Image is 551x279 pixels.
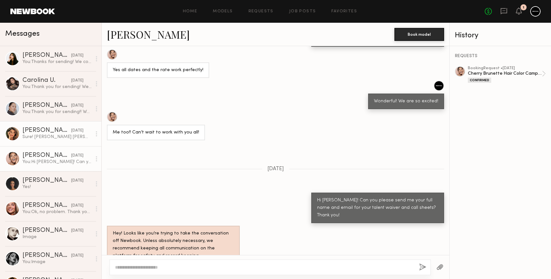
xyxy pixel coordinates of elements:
span: [DATE] [267,166,284,172]
div: [DATE] [71,103,83,109]
div: You: Ok, no problem. Thank you for getting back to us. [22,209,92,215]
div: Me too!! Can’t wait to work with you all! [113,129,199,136]
div: You: Hi [PERSON_NAME]! Can you please send me your full name and email for your talent waiver and... [22,159,92,165]
div: [PERSON_NAME] [22,52,71,59]
div: [DATE] [71,203,83,209]
div: Wonderful! We are so excited! [374,98,438,105]
a: Requests [249,9,274,14]
div: Sure! [PERSON_NAME] [PERSON_NAME][EMAIL_ADDRESS][DOMAIN_NAME] [22,134,92,140]
div: Hey! Looks like you’re trying to take the conversation off Newbook. Unless absolutely necessary, ... [113,230,234,260]
div: [PERSON_NAME] [22,202,71,209]
a: bookingRequest •[DATE]Cherry Brunette Hair Color Campaign - PRAVANAConfirmed [468,66,546,83]
div: You: Thank you for sending!! We completed casting for this shoot, but we will have more castings ... [22,109,92,115]
a: Book model [394,31,444,37]
div: Cherry Brunette Hair Color Campaign - PRAVANA [468,70,542,77]
div: You: Thank you for sending! We already casted for this project, but we will have more campaigns c... [22,84,92,90]
div: [PERSON_NAME] [22,252,71,259]
div: [PERSON_NAME] [22,177,71,184]
div: [DATE] [71,153,83,159]
a: Models [213,9,233,14]
div: [DATE] [71,228,83,234]
div: You: Image [22,259,92,265]
div: History [455,32,546,39]
div: REQUESTS [455,54,546,58]
div: Carolina U. [22,77,71,84]
a: Home [183,9,198,14]
button: Book model [394,28,444,41]
div: Image [22,234,92,240]
div: Confirmed [468,78,491,83]
div: booking Request • [DATE] [468,66,542,70]
div: Yes all dates and the rate work perfectly! [113,67,203,74]
div: You: Thanks for sending! We completed casting for this shoot, but will have more campaigns coming... [22,59,92,65]
div: [DATE] [71,253,83,259]
div: [DATE] [71,128,83,134]
span: Messages [5,30,40,38]
div: [PERSON_NAME] [22,227,71,234]
div: [DATE] [71,53,83,59]
div: 1 [523,6,524,9]
a: Favorites [331,9,357,14]
div: [PERSON_NAME] [22,127,71,134]
a: Job Posts [289,9,316,14]
div: [PERSON_NAME] [22,152,71,159]
div: [PERSON_NAME] [22,102,71,109]
div: [DATE] [71,78,83,84]
a: [PERSON_NAME] [107,27,190,41]
div: Yes! [22,184,92,190]
div: [DATE] [71,178,83,184]
div: Hi [PERSON_NAME]! Can you please send me your full name and email for your talent waiver and call... [317,197,438,219]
